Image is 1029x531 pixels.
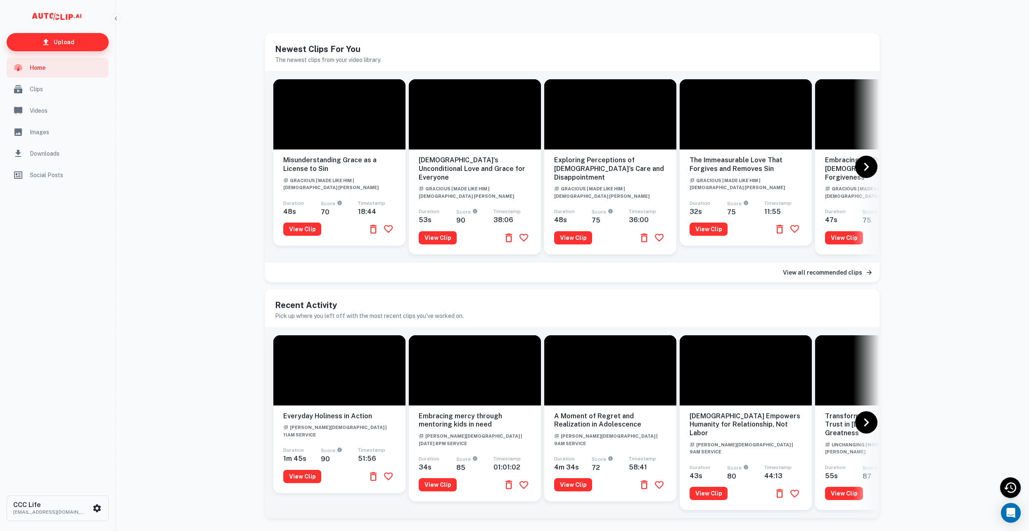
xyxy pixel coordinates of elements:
[456,216,494,224] h6: 90
[554,216,592,224] h6: 48 s
[7,79,109,99] a: Clips
[419,156,531,182] h6: [DEMOGRAPHIC_DATA]'s Unconditional Love and Grace for Everyone
[554,209,575,214] span: Duration
[690,412,802,438] h6: [DEMOGRAPHIC_DATA] Empowers Humanity for Relationship, Not Labor
[493,456,521,462] span: Timestamp
[7,122,109,142] div: Images
[592,464,629,472] h6: 72
[7,165,109,185] a: Social Posts
[764,465,792,470] span: Timestamp
[283,178,379,190] span: Gracious | Made Like Him | [DEMOGRAPHIC_DATA] [PERSON_NAME]
[825,184,920,199] a: Gracious | Made Like Him | [DEMOGRAPHIC_DATA] [PERSON_NAME]
[283,412,396,421] h6: Everyday Holiness in Action
[283,200,304,206] span: Duration
[690,176,785,191] a: Gracious | Made Like Him | [DEMOGRAPHIC_DATA] [PERSON_NAME]
[742,465,749,472] div: An AI-calculated score on a clip's engagement potential, scored from 0 to 100.
[7,144,109,164] a: Downloads
[283,156,396,173] h6: Misunderstanding Grace as a License to Sin
[30,171,104,180] span: Social Posts
[727,465,765,472] span: Score
[419,412,531,429] h6: Embracing mercy through mentoring kids in need
[283,425,386,437] span: [PERSON_NAME][DEMOGRAPHIC_DATA] | 11AM Service
[358,447,385,453] span: Timestamp
[554,456,575,462] span: Duration
[592,209,629,216] span: Score
[335,201,342,208] div: An AI-calculated score on a clip's engagement potential, scored from 0 to 100.
[690,178,785,190] span: Gracious | Made Like Him | [DEMOGRAPHIC_DATA] [PERSON_NAME]
[30,128,104,137] span: Images
[7,33,109,51] a: Upload
[283,447,304,453] span: Duration
[7,101,109,121] a: Videos
[335,448,342,455] div: An AI-calculated score on a clip's engagement potential, scored from 0 to 100.
[690,465,710,470] span: Duration
[825,231,863,244] button: View Clip
[690,223,728,236] button: View Clip
[1000,477,1021,498] div: Recent Activity
[764,200,792,206] span: Timestamp
[283,176,379,191] a: Gracious | Made Like Him | [DEMOGRAPHIC_DATA] [PERSON_NAME]
[13,502,88,508] h6: CCC Life
[358,208,396,216] h6: 18:44
[321,208,358,216] h6: 70
[742,201,749,208] div: An AI-calculated score on a clip's engagement potential, scored from 0 to 100.
[554,478,592,491] button: View Clip
[419,463,456,471] h6: 34 s
[493,216,531,224] h6: 38:06
[629,216,666,224] h6: 36:00
[419,209,439,214] span: Duration
[825,465,846,470] span: Duration
[283,470,321,483] button: View Clip
[727,201,765,208] span: Score
[275,311,870,320] h6: Pick up where you left off with the most recent clips you've worked on.
[283,208,321,216] h6: 48 s
[419,431,522,447] a: [PERSON_NAME][DEMOGRAPHIC_DATA] | [DATE] 8PM Service
[283,223,321,236] button: View Clip
[554,412,666,429] h6: A Moment of Regret and Realization in Adolescence
[456,464,494,472] h6: 85
[727,208,765,216] h6: 75
[54,38,74,47] p: Upload
[783,268,862,277] h6: View all recommended clips
[554,434,657,446] span: [PERSON_NAME][DEMOGRAPHIC_DATA] | 9AM Service
[358,200,385,206] span: Timestamp
[554,186,650,199] span: Gracious | Made Like Him | [DEMOGRAPHIC_DATA] [PERSON_NAME]
[592,216,629,224] h6: 75
[456,209,494,216] span: Score
[275,55,870,64] h6: The newest clips from your video library.
[629,463,666,471] h6: 58:41
[764,472,802,480] h6: 44:13
[764,208,802,216] h6: 11:55
[825,216,863,224] h6: 47 s
[321,455,358,463] h6: 90
[419,456,439,462] span: Duration
[275,299,870,311] h5: Recent Activity
[825,209,846,214] span: Duration
[606,209,613,216] div: An AI-calculated score on a clip's engagement potential, scored from 0 to 100.
[825,186,920,199] span: Gracious | Made Like Him | [DEMOGRAPHIC_DATA] [PERSON_NAME]
[283,423,386,438] a: [PERSON_NAME][DEMOGRAPHIC_DATA] | 11AM Service
[419,186,514,199] span: Gracious | Made Like Him | [DEMOGRAPHIC_DATA] [PERSON_NAME]
[7,58,109,78] a: Home
[419,231,457,244] button: View Clip
[690,208,727,216] h6: 32 s
[283,455,321,462] h6: 1m 45 s
[30,85,104,94] span: Clips
[606,457,613,464] div: An AI-calculated score on a clip's engagement potential, scored from 0 to 100.
[554,156,666,182] h6: Exploring Perceptions of [DEMOGRAPHIC_DATA]'s Care and Disappointment
[471,209,478,216] div: An AI-calculated score on a clip's engagement potential, scored from 0 to 100.
[419,478,457,491] button: View Clip
[13,508,88,516] p: [EMAIL_ADDRESS][DOMAIN_NAME]
[321,201,358,208] span: Score
[825,156,937,182] h6: Embracing the Power of [DEMOGRAPHIC_DATA]'s Grace in Forgiveness
[825,487,863,500] button: View Clip
[419,216,456,224] h6: 53 s
[825,440,925,455] a: Unchanging | None Like Him | Pastor [PERSON_NAME]
[7,495,109,521] button: CCC Life[EMAIL_ADDRESS][DOMAIN_NAME]
[690,472,727,480] h6: 43 s
[727,472,765,480] h6: 80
